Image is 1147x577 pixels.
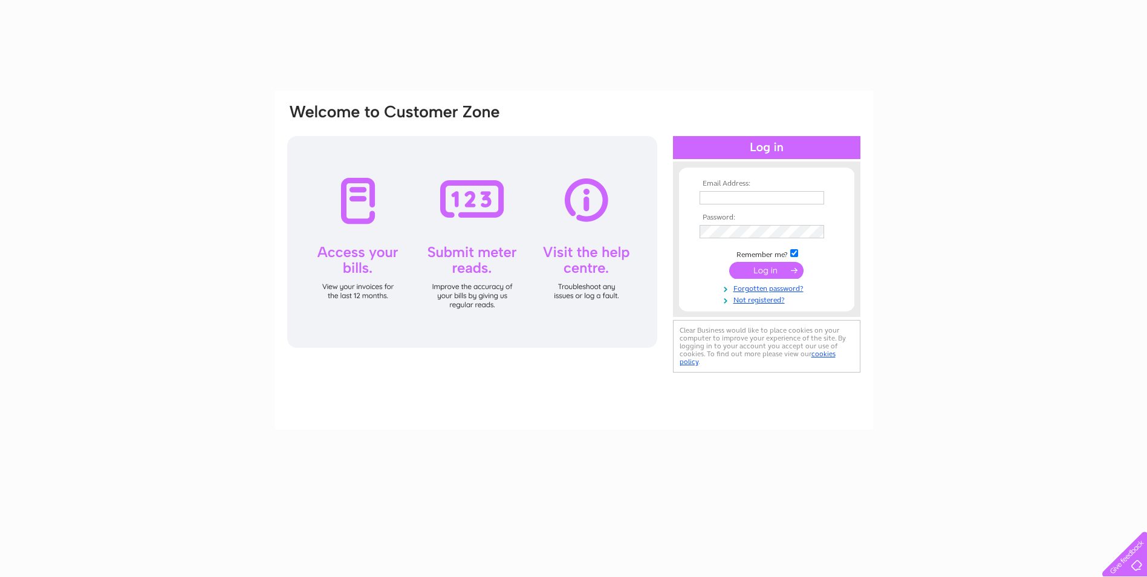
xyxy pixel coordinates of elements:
[697,247,837,259] td: Remember me?
[700,282,837,293] a: Forgotten password?
[700,293,837,305] a: Not registered?
[680,350,836,366] a: cookies policy
[673,320,860,373] div: Clear Business would like to place cookies on your computer to improve your experience of the sit...
[697,180,837,188] th: Email Address:
[697,214,837,222] th: Password:
[729,262,804,279] input: Submit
